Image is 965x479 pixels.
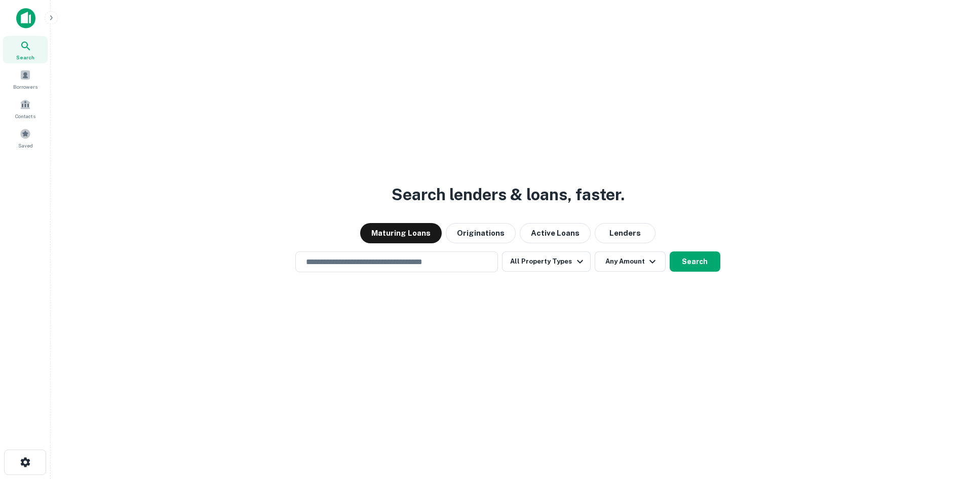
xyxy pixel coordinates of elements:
a: Borrowers [3,65,48,93]
button: Search [670,251,720,272]
button: Any Amount [595,251,666,272]
span: Search [16,53,34,61]
a: Saved [3,124,48,152]
span: Saved [18,141,33,150]
button: Maturing Loans [360,223,442,243]
button: Originations [446,223,516,243]
button: All Property Types [502,251,590,272]
button: Lenders [595,223,655,243]
a: Contacts [3,95,48,122]
iframe: Chat Widget [914,398,965,447]
img: capitalize-icon.png [16,8,35,28]
h3: Search lenders & loans, faster. [392,182,625,207]
a: Search [3,36,48,63]
button: Active Loans [520,223,591,243]
span: Borrowers [13,83,37,91]
span: Contacts [15,112,35,120]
